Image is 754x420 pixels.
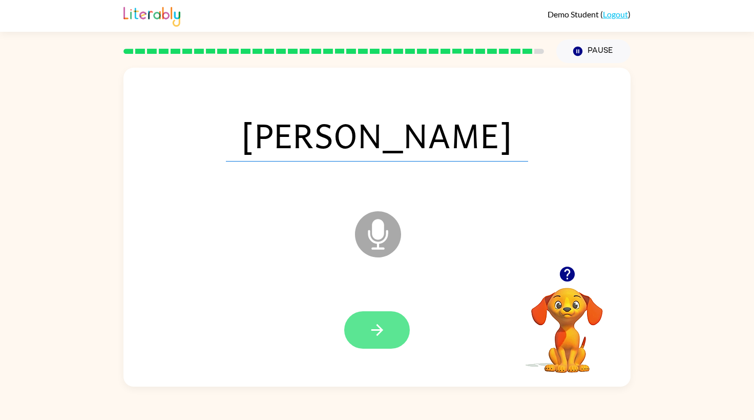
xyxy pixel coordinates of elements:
[548,9,631,19] div: ( )
[548,9,600,19] span: Demo Student
[226,108,528,162] span: [PERSON_NAME]
[603,9,628,19] a: Logout
[556,39,631,63] button: Pause
[123,4,180,27] img: Literably
[516,272,618,374] video: Your browser must support playing .mp4 files to use Literably. Please try using another browser.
